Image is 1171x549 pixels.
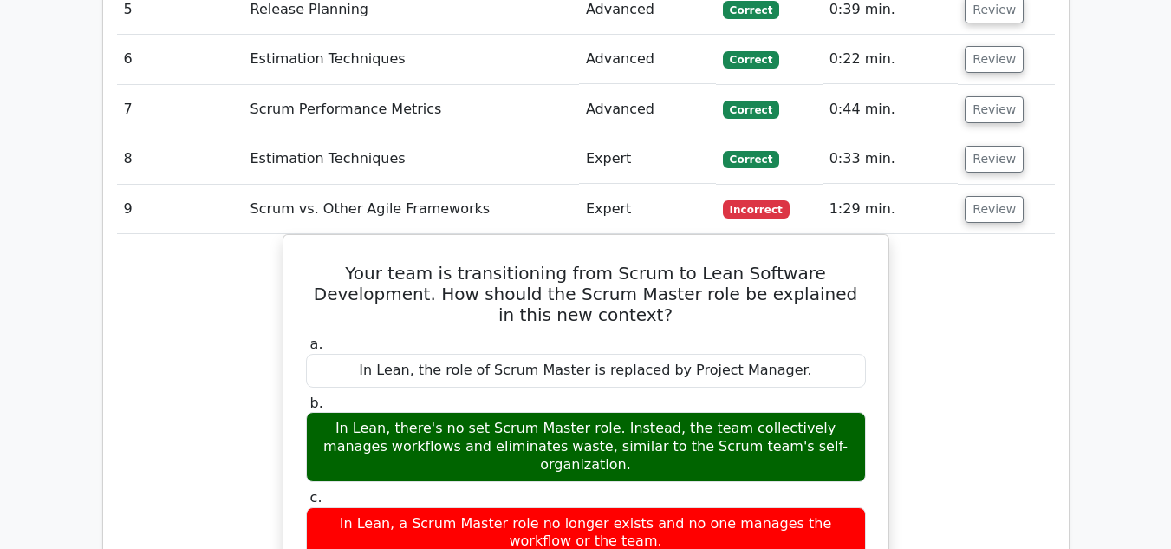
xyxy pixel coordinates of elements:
[579,35,716,84] td: Advanced
[244,85,579,134] td: Scrum Performance Metrics
[579,185,716,234] td: Expert
[306,354,866,388] div: In Lean, the role of Scrum Master is replaced by Project Manager.
[723,151,779,168] span: Correct
[117,85,244,134] td: 7
[244,134,579,184] td: Estimation Techniques
[723,1,779,18] span: Correct
[579,134,716,184] td: Expert
[310,395,323,411] span: b.
[823,85,959,134] td: 0:44 min.
[306,412,866,481] div: In Lean, there's no set Scrum Master role. Instead, the team collectively manages workflows and e...
[723,101,779,118] span: Correct
[965,146,1024,173] button: Review
[304,263,868,325] h5: Your team is transitioning from Scrum to Lean Software Development. How should the Scrum Master r...
[310,336,323,352] span: a.
[965,196,1024,223] button: Review
[117,185,244,234] td: 9
[823,134,959,184] td: 0:33 min.
[310,489,322,506] span: c.
[823,185,959,234] td: 1:29 min.
[723,51,779,69] span: Correct
[117,134,244,184] td: 8
[244,185,579,234] td: Scrum vs. Other Agile Frameworks
[965,46,1024,73] button: Review
[117,35,244,84] td: 6
[823,35,959,84] td: 0:22 min.
[965,96,1024,123] button: Review
[579,85,716,134] td: Advanced
[244,35,579,84] td: Estimation Techniques
[723,200,790,218] span: Incorrect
